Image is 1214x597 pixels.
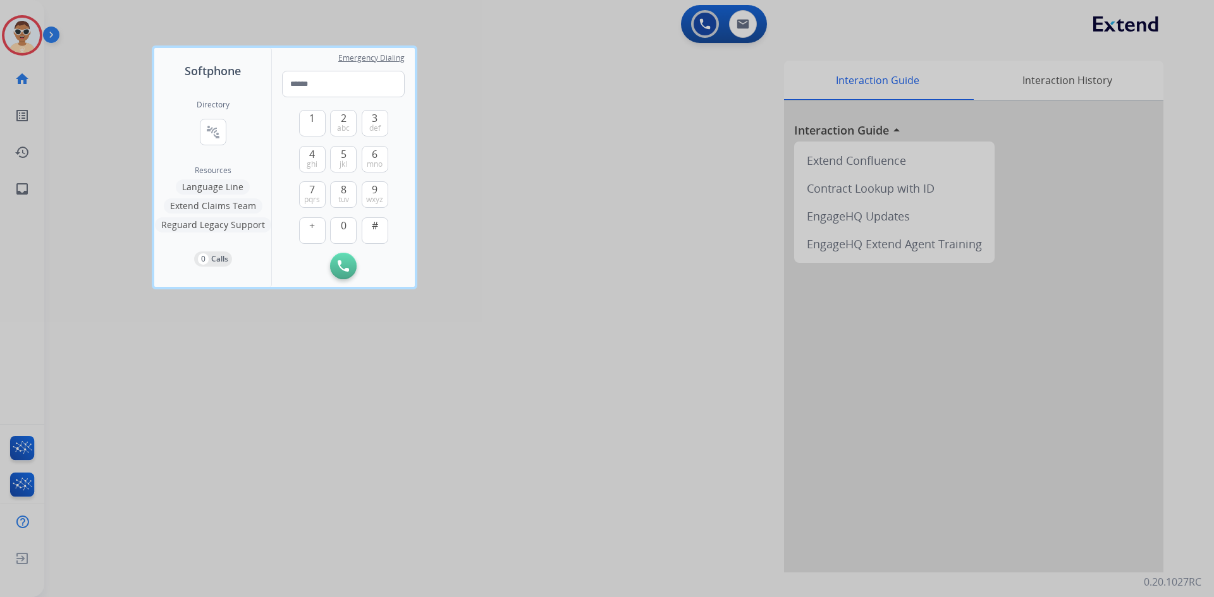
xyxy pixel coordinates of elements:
h2: Directory [197,100,230,110]
button: # [362,217,388,244]
button: 5jkl [330,146,357,172]
button: 0 [330,217,357,244]
p: 0.20.1027RC [1144,574,1201,589]
span: 5 [341,147,346,162]
span: jkl [340,159,347,169]
button: 0Calls [194,251,232,267]
span: 3 [372,111,377,126]
button: Reguard Legacy Support [155,217,271,232]
span: 8 [341,182,346,197]
p: 0 [198,253,209,265]
button: Language Line [176,179,250,195]
span: 6 [372,147,377,162]
span: wxyz [366,195,383,205]
span: def [369,123,381,133]
span: tuv [338,195,349,205]
p: Calls [211,253,228,265]
span: 4 [309,147,315,162]
span: pqrs [304,195,320,205]
span: 1 [309,111,315,126]
button: 2abc [330,110,357,136]
button: 6mno [362,146,388,172]
button: + [299,217,326,244]
button: 3def [362,110,388,136]
img: call-button [338,260,349,272]
button: 7pqrs [299,181,326,208]
button: Extend Claims Team [164,198,262,214]
button: 4ghi [299,146,326,172]
button: 1 [299,110,326,136]
span: 7 [309,182,315,197]
span: 2 [341,111,346,126]
span: Emergency Dialing [338,53,405,63]
button: 9wxyz [362,181,388,208]
span: + [309,218,315,233]
mat-icon: connect_without_contact [205,124,221,140]
span: mno [367,159,383,169]
span: abc [337,123,350,133]
span: Resources [195,166,231,176]
span: 0 [341,218,346,233]
span: # [372,218,378,233]
button: 8tuv [330,181,357,208]
span: 9 [372,182,377,197]
span: ghi [307,159,317,169]
span: Softphone [185,62,241,80]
